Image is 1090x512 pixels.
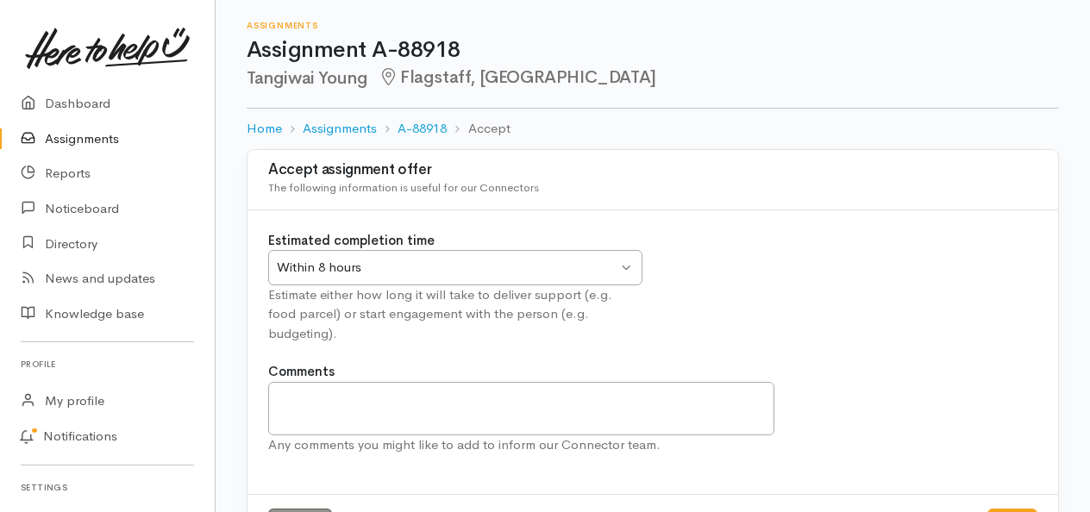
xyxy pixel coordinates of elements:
[247,109,1059,149] nav: breadcrumb
[303,119,377,139] a: Assignments
[21,353,194,376] h6: Profile
[447,119,510,139] li: Accept
[398,119,447,139] a: A-88918
[247,68,1059,88] h2: Tangiwai Young
[247,38,1059,63] h1: Assignment A-88918
[268,285,642,344] div: Estimate either how long it will take to deliver support (e.g. food parcel) or start engagement w...
[247,21,1059,30] h6: Assignments
[268,162,1037,178] h3: Accept assignment offer
[21,476,194,499] h6: Settings
[268,231,435,251] label: Estimated completion time
[378,66,655,88] span: Flagstaff, [GEOGRAPHIC_DATA]
[268,435,774,455] div: Any comments you might like to add to inform our Connector team.
[247,119,282,139] a: Home
[268,180,539,195] span: The following information is useful for our Connectors
[268,362,335,382] label: Comments
[277,258,617,278] div: Within 8 hours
